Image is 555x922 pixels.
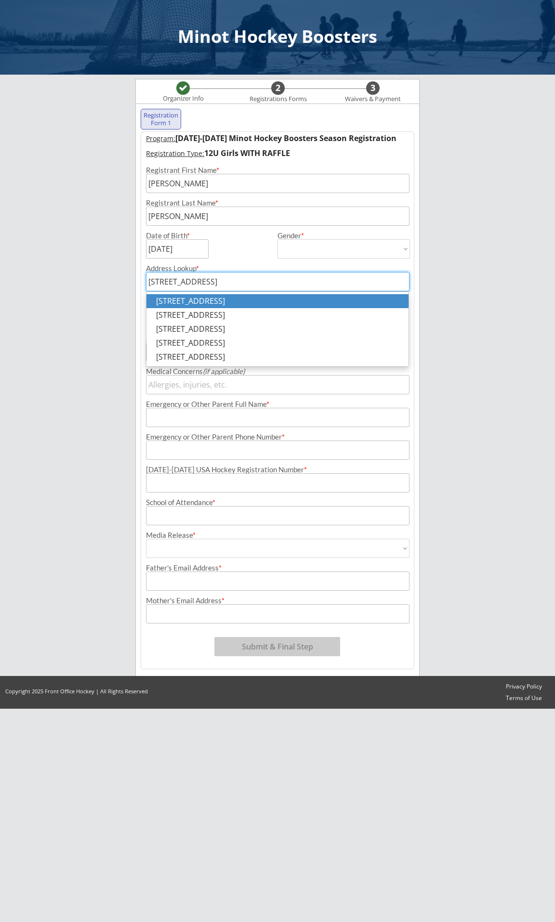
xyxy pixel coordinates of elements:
u: Program: [146,134,175,143]
input: Street, City, Province/State [146,272,409,291]
strong: [DATE]-[DATE] Minot Hockey Boosters Season Registration [175,133,396,143]
div: Copyright 2025 Front Office Hockey | All Rights Reserved [5,688,148,695]
div: Emergency or Other Parent Phone Number [146,433,409,441]
div: School of Attendance [146,499,409,506]
div: 3 [366,83,380,93]
div: Waivers & Payment [340,95,406,103]
div: Address Lookup [146,265,409,272]
p: [STREET_ADDRESS] [146,322,409,336]
button: Submit & Final Step [214,637,340,656]
strong: 12U Girls WITH RAFFLE [204,148,290,158]
div: Mother's Email Address [146,597,409,604]
div: 2 [271,83,285,93]
div: Date of Birth [146,232,196,239]
div: Medical Concerns [146,368,409,375]
p: [STREET_ADDRESS] [146,336,409,350]
div: Registrant Last Name [146,199,409,207]
div: Emergency or Other Parent Full Name [146,401,409,408]
a: Terms of Use [502,694,546,702]
div: Registrant First Name [146,167,409,174]
u: Registration Type: [146,149,204,158]
div: Registration Form 1 [143,112,179,127]
p: [STREET_ADDRESS] [146,308,409,322]
p: [STREET_ADDRESS] [146,294,409,308]
em: (if applicable) [203,367,245,376]
div: Organizer Info [157,95,210,103]
p: [STREET_ADDRESS] [146,350,409,364]
div: [DATE]-[DATE] USA Hockey Registration Number [146,466,409,473]
input: Allergies, injuries, etc. [146,375,409,394]
div: Father's Email Address [146,564,409,571]
div: Minot Hockey Boosters [10,28,545,45]
div: Registrations Forms [245,95,311,103]
a: Privacy Policy [502,683,546,691]
div: Gender [277,232,410,239]
div: Media Release [146,532,409,539]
